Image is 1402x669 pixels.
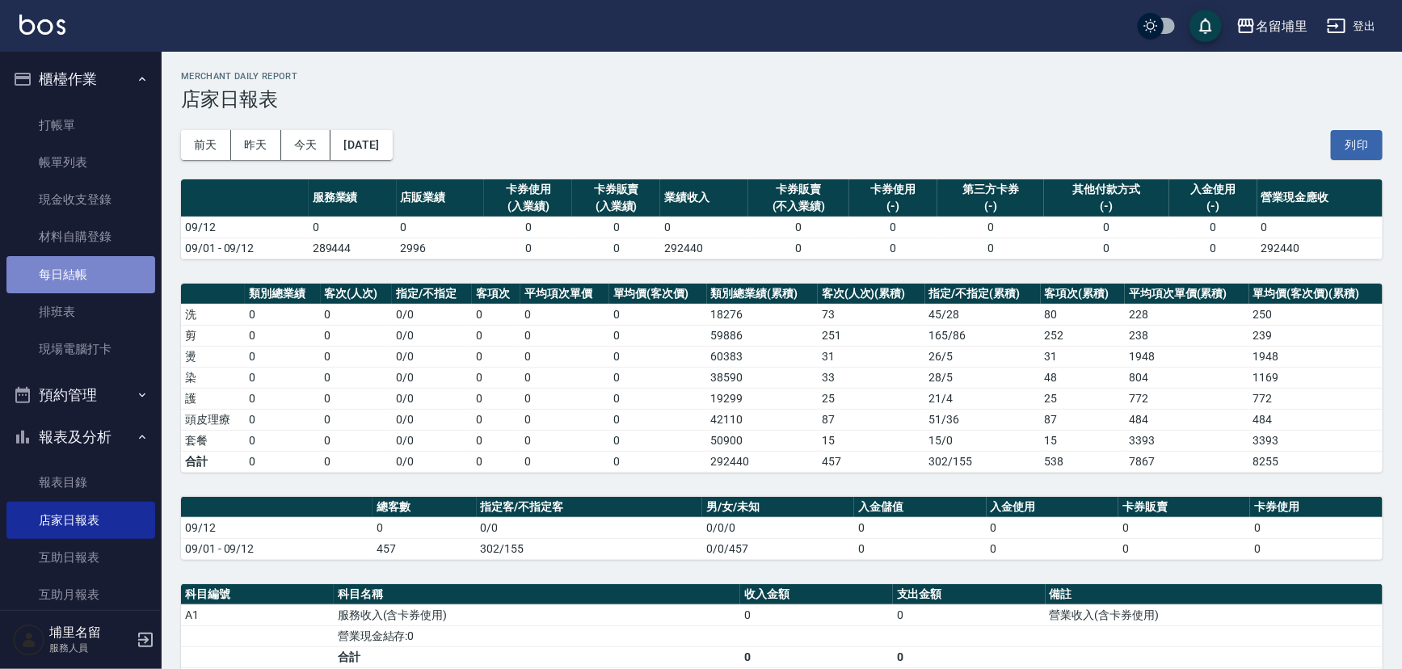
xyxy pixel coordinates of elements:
td: 42110 [707,409,818,430]
th: 類別總業績 [245,284,320,305]
div: 名留埔里 [1256,16,1307,36]
td: 0 / 0 [392,409,472,430]
th: 指定/不指定(累積) [925,284,1041,305]
th: 卡券販賣 [1118,497,1250,518]
td: 0 [1169,217,1257,238]
th: 單均價(客次價)(累積) [1249,284,1383,305]
td: 洗 [181,304,245,325]
td: 250 [1249,304,1383,325]
td: 2996 [397,238,485,259]
td: 0 [572,217,660,238]
td: 0 [472,304,521,325]
div: (入業績) [576,198,656,215]
td: 0 [520,388,608,409]
a: 現場電腦打卡 [6,330,155,368]
td: 0 [309,217,397,238]
td: 0 [740,604,893,625]
th: 營業現金應收 [1257,179,1383,217]
td: 0 / 0 [392,346,472,367]
td: 0 [484,238,572,259]
th: 男/女/未知 [702,497,854,518]
th: 收入金額 [740,584,893,605]
td: 0 / 0 [392,304,472,325]
td: 0 / 0 [392,388,472,409]
td: 0 / 0 [392,367,472,388]
a: 報表目錄 [6,464,155,501]
td: 0 [987,538,1118,559]
td: 165 / 86 [925,325,1041,346]
th: 平均項次單價(累積) [1125,284,1249,305]
td: 0 [609,304,707,325]
td: 8255 [1249,451,1383,472]
td: 0 [987,517,1118,538]
td: 457 [373,538,477,559]
td: 0 [245,451,320,472]
a: 互助日報表 [6,539,155,576]
td: 15 [818,430,925,451]
td: 0 [1169,238,1257,259]
h3: 店家日報表 [181,88,1383,111]
td: 252 [1041,325,1126,346]
td: 457 [818,451,925,472]
div: 卡券使用 [853,181,933,198]
td: 0 [245,346,320,367]
td: 0 [1250,538,1383,559]
table: a dense table [181,497,1383,560]
button: save [1189,10,1222,42]
td: 772 [1249,388,1383,409]
td: 0 [609,451,707,472]
td: 0 [572,238,660,259]
td: 合計 [334,646,740,667]
p: 服務人員 [49,641,132,655]
th: 科目名稱 [334,584,740,605]
td: 238 [1125,325,1249,346]
td: 31 [1041,346,1126,367]
td: 87 [818,409,925,430]
td: 09/12 [181,517,373,538]
th: 客次(人次)(累積) [818,284,925,305]
td: 48 [1041,367,1126,388]
td: 7867 [1125,451,1249,472]
img: Person [13,624,45,656]
th: 客項次(累積) [1041,284,1126,305]
button: 報表及分析 [6,416,155,458]
td: 21 / 4 [925,388,1041,409]
td: 09/01 - 09/12 [181,238,309,259]
td: 0 [1118,538,1250,559]
td: 染 [181,367,245,388]
td: 3393 [1125,430,1249,451]
td: 1169 [1249,367,1383,388]
td: 289444 [309,238,397,259]
td: 0 / 0 [392,430,472,451]
td: 60383 [707,346,818,367]
button: 列印 [1331,130,1383,160]
td: 營業現金結存:0 [334,625,740,646]
td: 0 [321,430,392,451]
th: 業績收入 [660,179,748,217]
td: 0 [520,367,608,388]
td: 0/0 [477,517,703,538]
div: (-) [853,198,933,215]
td: 15 [1041,430,1126,451]
td: 15 / 0 [925,430,1041,451]
td: 80 [1041,304,1126,325]
td: 51 / 36 [925,409,1041,430]
td: 燙 [181,346,245,367]
td: 0 [245,367,320,388]
td: 0 [472,409,521,430]
th: 支出金額 [893,584,1046,605]
td: 292440 [707,451,818,472]
td: 0 [1257,217,1383,238]
td: 營業收入(含卡券使用) [1046,604,1383,625]
td: 0 [472,388,521,409]
div: 其他付款方式 [1048,181,1165,198]
a: 排班表 [6,293,155,330]
td: 0 [245,409,320,430]
button: [DATE] [331,130,392,160]
th: 指定/不指定 [392,284,472,305]
td: 251 [818,325,925,346]
th: 入金儲值 [854,497,986,518]
td: 0 [321,409,392,430]
td: 73 [818,304,925,325]
div: 第三方卡券 [941,181,1040,198]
